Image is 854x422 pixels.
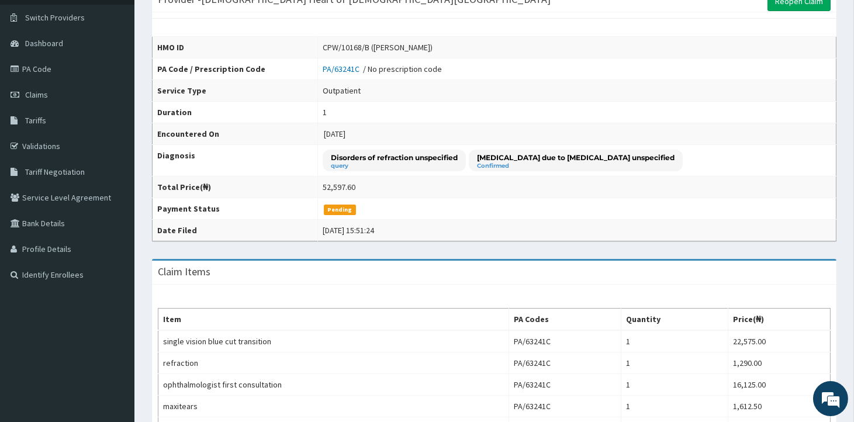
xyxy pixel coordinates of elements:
span: Claims [25,89,48,100]
th: Price(₦) [728,309,830,331]
div: 1 [323,106,327,118]
td: PA/63241C [509,330,621,352]
small: query [331,163,458,169]
h3: Claim Items [158,267,210,277]
td: ophthalmologist first consultation [158,374,509,396]
td: 22,575.00 [728,330,830,352]
td: PA/63241C [509,374,621,396]
span: Pending [324,205,356,215]
p: Disorders of refraction unspecified [331,153,458,162]
small: Confirmed [477,163,675,169]
td: 1 [621,396,728,417]
th: Quantity [621,309,728,331]
span: Dashboard [25,38,63,49]
span: [DATE] [324,129,345,139]
div: CPW/10168/B ([PERSON_NAME]) [323,41,433,53]
td: maxitears [158,396,509,417]
td: 1 [621,374,728,396]
th: Item [158,309,509,331]
td: single vision blue cut transition [158,330,509,352]
div: / No prescription code [323,63,442,75]
th: Total Price(₦) [153,177,318,198]
td: PA/63241C [509,352,621,374]
span: Tariffs [25,115,46,126]
th: PA Codes [509,309,621,331]
th: Service Type [153,80,318,102]
a: PA/63241C [323,64,363,74]
th: PA Code / Prescription Code [153,58,318,80]
th: Diagnosis [153,145,318,177]
td: 16,125.00 [728,374,830,396]
th: HMO ID [153,37,318,58]
td: 1,612.50 [728,396,830,417]
div: Outpatient [323,85,361,96]
td: PA/63241C [509,396,621,417]
th: Encountered On [153,123,318,145]
div: 52,597.60 [323,181,355,193]
td: refraction [158,352,509,374]
td: 1,290.00 [728,352,830,374]
span: Switch Providers [25,12,85,23]
div: [DATE] 15:51:24 [323,224,374,236]
th: Duration [153,102,318,123]
th: Payment Status [153,198,318,220]
p: [MEDICAL_DATA] due to [MEDICAL_DATA] unspecified [477,153,675,162]
td: 1 [621,352,728,374]
th: Date Filed [153,220,318,241]
td: 1 [621,330,728,352]
span: Tariff Negotiation [25,167,85,177]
